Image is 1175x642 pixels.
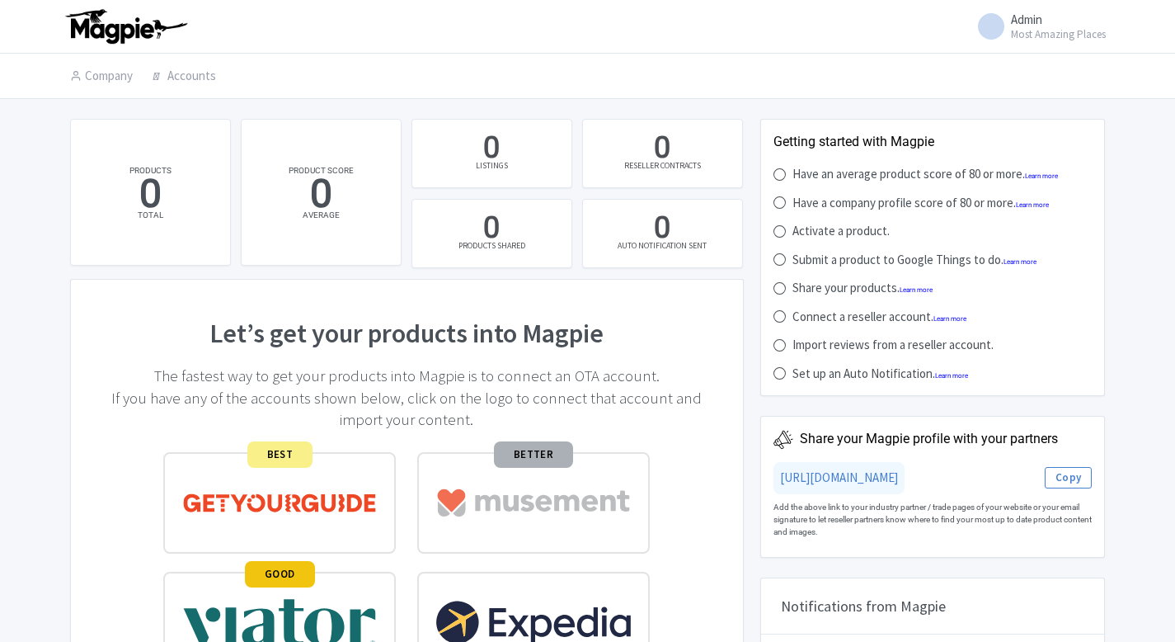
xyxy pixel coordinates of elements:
[792,336,994,355] div: Import reviews from a reseller account.
[62,8,190,45] img: logo-ab69f6fb50320c5b225c76a69d11143b.png
[773,132,1093,152] div: Getting started with Magpie
[411,199,572,268] a: 0 PRODUCTS SHARED
[900,286,933,294] a: Learn more
[800,429,1058,449] div: Share your Magpie profile with your partners
[1025,172,1058,180] a: Learn more
[792,251,1036,270] div: Submit a product to Google Things to do.
[70,54,133,100] a: Company
[411,119,572,188] a: 0 LISTINGS
[968,13,1106,40] a: Admin Most Amazing Places
[618,239,707,252] div: AUTO NOTIFICATION SENT
[654,128,670,169] div: 0
[247,441,313,468] span: BEST
[91,319,723,348] h1: Let’s get your products into Magpie
[654,208,670,249] div: 0
[624,159,701,172] div: RESELLER CONTRACTS
[1016,201,1049,209] a: Learn more
[761,578,1105,635] div: Notifications from Magpie
[1011,12,1042,27] span: Admin
[494,441,573,468] span: BETTER
[181,470,378,536] img: get_your_guide-5a6366678479520ec94e3f9d2b9f304b.svg
[91,388,723,432] p: If you have any of the accounts shown below, click on the logo to connect that account and import...
[792,165,1058,184] div: Have an average product score of 80 or more.
[933,315,966,323] a: Learn more
[792,308,966,327] div: Connect a reseller account.
[483,128,500,169] div: 0
[773,494,1093,545] div: Add the above link to your industry partner / trade pages of your website or your email signature...
[435,470,632,536] img: musement-dad6797fd076d4ac540800b229e01643.svg
[407,446,660,559] a: BETTER
[582,119,743,188] a: 0 RESELLER CONTRACTS
[792,365,968,384] div: Set up an Auto Notification.
[245,561,315,588] span: GOOD
[792,222,890,241] div: Activate a product.
[483,208,500,249] div: 0
[780,470,898,485] a: [URL][DOMAIN_NAME]
[153,54,216,100] a: Accounts
[792,279,933,298] div: Share your products.
[935,372,968,380] a: Learn more
[1011,29,1106,40] small: Most Amazing Places
[458,239,525,252] div: PRODUCTS SHARED
[792,194,1049,213] div: Have a company profile score of 80 or more.
[91,366,723,387] p: The fastest way to get your products into Magpie is to connect an OTA account.
[476,159,508,172] div: LISTINGS
[582,199,743,268] a: 0 AUTO NOTIFICATION SENT
[153,446,407,559] a: BEST
[1003,258,1036,266] a: Learn more
[1045,467,1093,489] button: Copy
